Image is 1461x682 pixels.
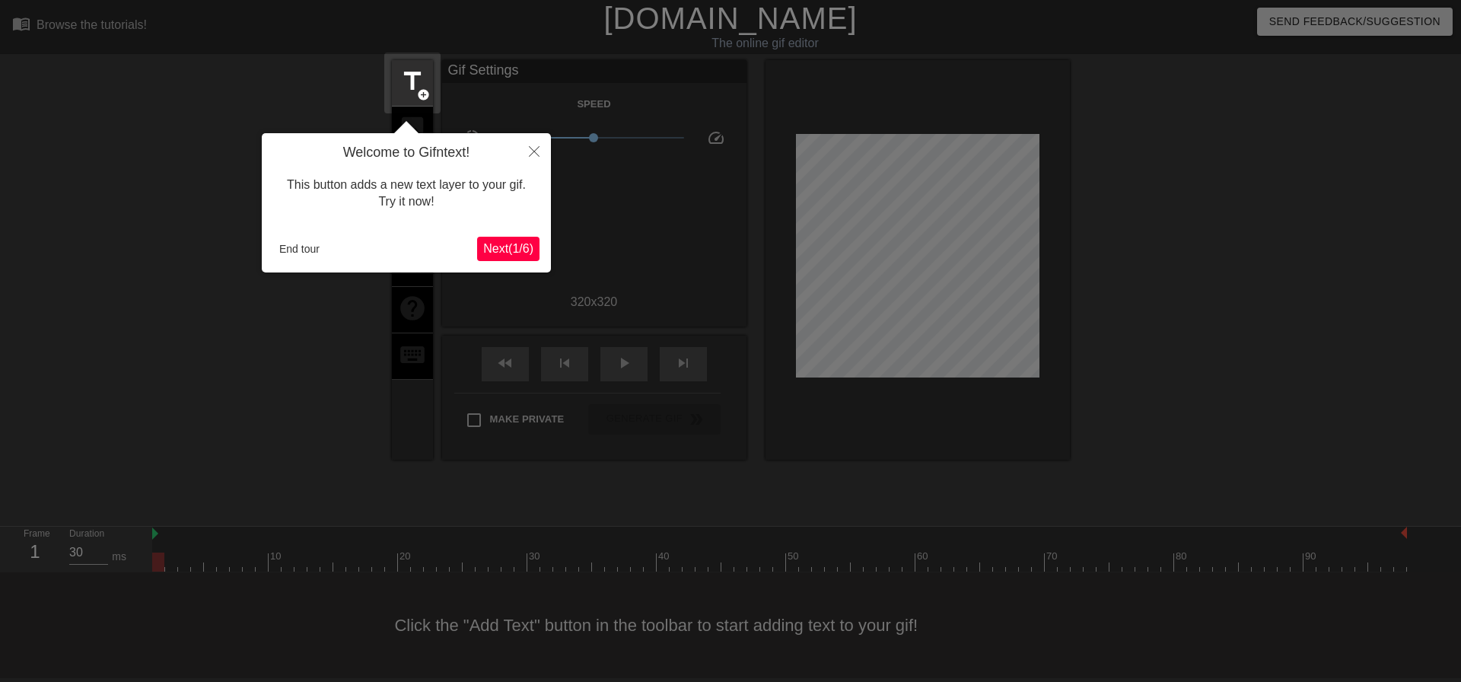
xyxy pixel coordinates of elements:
h4: Welcome to Gifntext! [273,145,540,161]
div: This button adds a new text layer to your gif. Try it now! [273,161,540,226]
button: Next [477,237,540,261]
button: End tour [273,237,326,260]
button: Close [517,133,551,168]
span: Next ( 1 / 6 ) [483,242,533,255]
